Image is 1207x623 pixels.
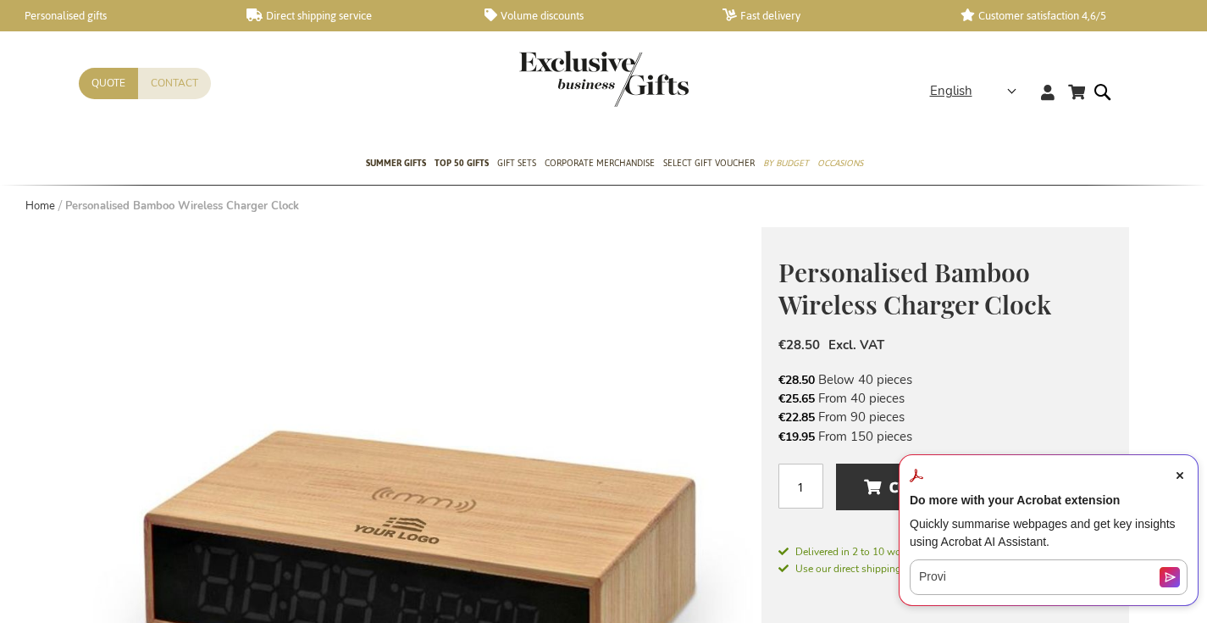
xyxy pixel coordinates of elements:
a: Customer satisfaction 4,6/5 [961,8,1171,23]
a: Contact [138,68,211,99]
span: Personalised Bamboo Wireless Charger Clock [778,255,1051,322]
span: €25.65 [778,391,815,407]
a: store logo [519,51,604,107]
span: Corporate Merchandise [545,154,655,172]
a: Use our direct shipping service [778,559,935,576]
span: €28.50 [778,337,820,353]
a: Fast delivery [723,8,933,23]
span: Customize and add to cart [864,474,1084,501]
span: Gift Sets [497,154,536,172]
img: Exclusive Business gifts logo [519,51,689,107]
span: €19.95 [778,429,815,445]
a: Volume discounts [484,8,695,23]
li: From 40 pieces [778,389,1112,408]
input: Qty [778,464,823,509]
button: Customize and add to cart [836,464,1111,510]
span: TOP 50 Gifts [435,154,489,172]
a: Delivered in 2 to 10 working days [778,544,1112,559]
div: English [930,81,1027,101]
span: Use our direct shipping service [778,562,935,576]
a: Direct shipping service [246,8,457,23]
li: From 150 pieces [778,427,1112,446]
a: Quote [79,68,138,99]
span: Summer Gifts [366,154,426,172]
li: Below 40 pieces [778,370,1112,389]
span: €28.50 [778,372,815,388]
span: Select Gift Voucher [663,154,755,172]
span: By Budget [763,154,809,172]
span: €22.85 [778,409,815,426]
span: Occasions [817,154,863,172]
strong: Personalised Bamboo Wireless Charger Clock [65,198,299,214]
a: Personalised gifts [8,8,219,23]
a: Home [25,198,55,214]
li: From 90 pieces [778,408,1112,426]
span: English [930,81,972,101]
span: Excl. VAT [828,337,884,353]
